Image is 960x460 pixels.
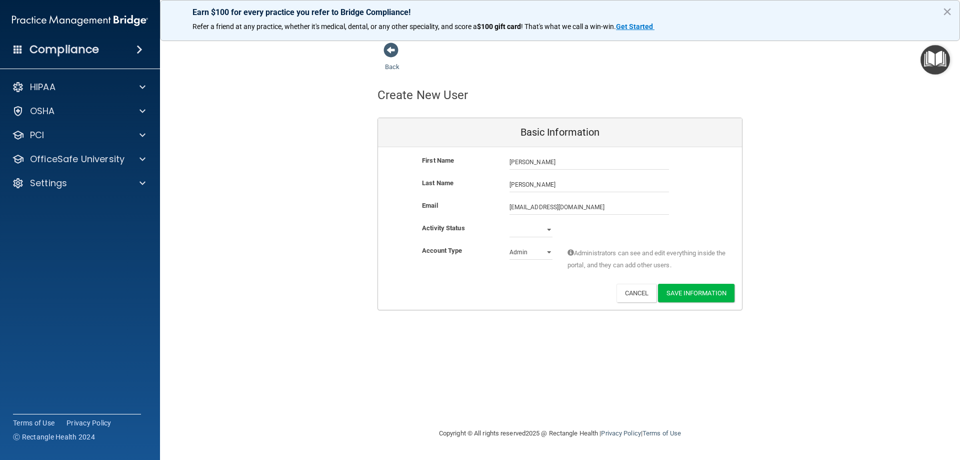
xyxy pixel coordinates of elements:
span: Administrators can see and edit everything inside the portal, and they can add other users. [567,247,727,271]
span: Refer a friend at any practice, whether it's medical, dental, or any other speciality, and score a [192,23,477,31]
a: Privacy Policy [601,429,640,437]
b: Email [422,202,438,209]
span: Ⓒ Rectangle Health 2024 [13,432,95,442]
a: Get Started [616,23,654,31]
strong: Get Started [616,23,653,31]
a: HIPAA [12,81,145,93]
a: Privacy Policy [66,418,111,428]
p: OfficeSafe University [30,153,124,165]
div: Copyright © All rights reserved 2025 @ Rectangle Health | | [377,417,742,449]
p: OSHA [30,105,55,117]
b: Account Type [422,247,462,254]
div: Basic Information [378,118,742,147]
button: Close [942,4,952,20]
a: Terms of Use [642,429,681,437]
a: Back [385,51,399,71]
button: Save Information [658,284,734,302]
span: ! That's what we call a win-win. [521,23,616,31]
button: Cancel [616,284,657,302]
b: Activity Status [422,224,465,232]
a: OSHA [12,105,145,117]
p: Earn $100 for every practice you refer to Bridge Compliance! [192,8,927,17]
button: Open Resource Center [920,45,950,75]
a: Settings [12,177,145,189]
a: OfficeSafe University [12,153,145,165]
p: Settings [30,177,67,189]
img: PMB logo [12,11,148,31]
p: PCI [30,129,44,141]
b: First Name [422,157,454,164]
b: Last Name [422,179,453,187]
a: Terms of Use [13,418,54,428]
a: PCI [12,129,145,141]
h4: Compliance [29,43,99,57]
strong: $100 gift card [477,23,521,31]
p: HIPAA [30,81,55,93]
h4: Create New User [377,89,468,102]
